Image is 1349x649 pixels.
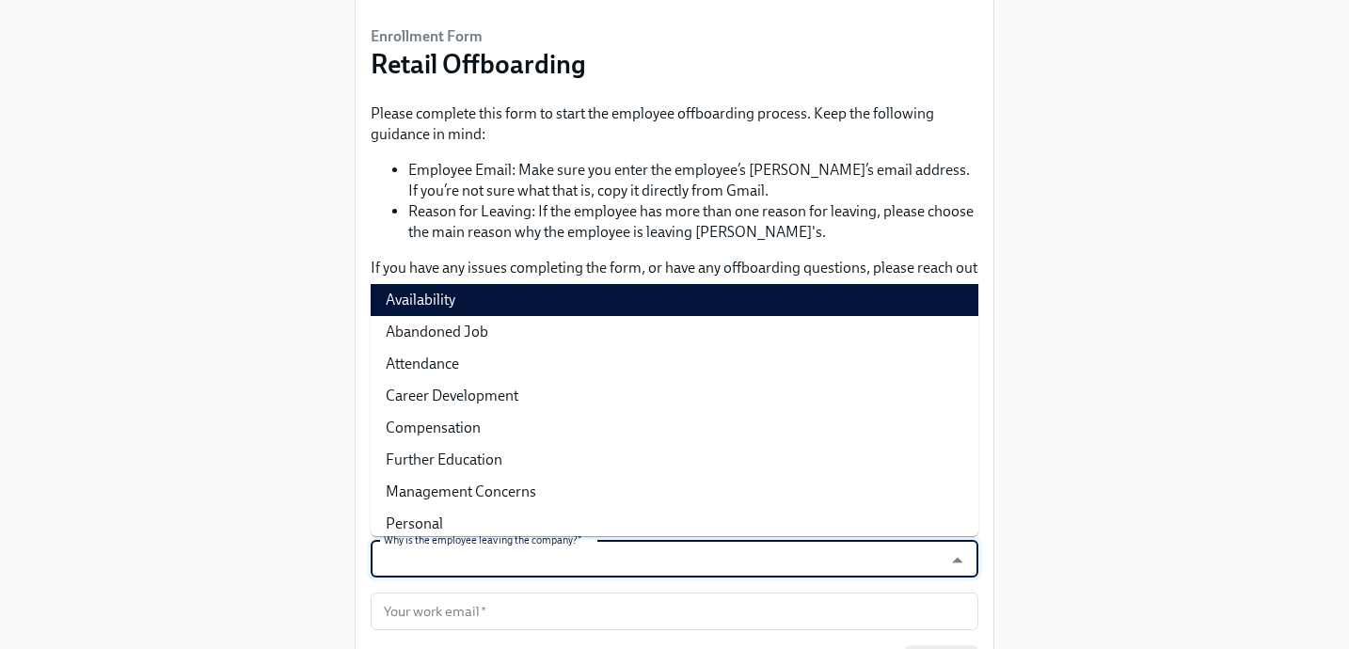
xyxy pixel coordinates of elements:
[371,476,978,508] li: Management Concerns
[408,201,978,243] li: Reason for Leaving: If the employee has more than one reason for leaving, please choose the main ...
[371,508,978,540] li: Personal
[371,258,978,299] p: If you have any issues completing the form, or have any offboarding questions, please reach out t...
[371,316,978,348] li: Abandoned Job
[943,546,972,575] button: Close
[371,412,978,444] li: Compensation
[371,103,978,145] p: Please complete this form to start the employee offboarding process. Keep the following guidance ...
[371,380,978,412] li: Career Development
[371,26,586,47] h6: Enrollment Form
[371,444,978,476] li: Further Education
[371,47,586,81] h3: Retail Offboarding
[408,160,978,201] li: Employee Email: Make sure you enter the employee’s [PERSON_NAME]’s email address. If you’re not s...
[371,348,978,380] li: Attendance
[371,284,978,316] li: Availability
